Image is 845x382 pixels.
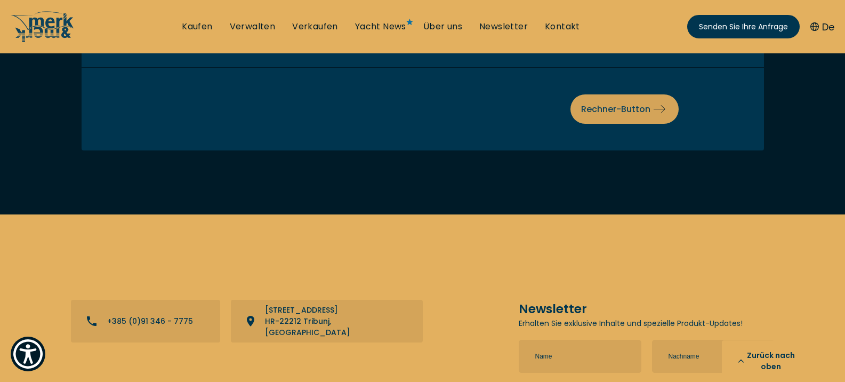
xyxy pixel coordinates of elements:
font: +385 (0)91 346 - 7775 [107,316,193,327]
a: / [11,34,75,46]
font: Kaufen [182,20,212,33]
a: Yacht News [355,21,406,33]
font: Zurück nach oben [747,350,795,372]
a: Wegbeschreibung auf einer Karte anzeigen [231,300,423,343]
a: Newsletter [479,21,528,33]
input: Name [519,340,641,373]
input: Nachname [652,340,775,373]
font: Yacht News [355,20,406,33]
font: Erhalten Sie exklusive Inhalte und spezielle Produkt-Updates! [519,318,743,329]
font: Kontakt [545,20,580,33]
font: Senden Sie Ihre Anfrage [699,21,788,32]
font: Newsletter [479,20,528,33]
button: De [810,20,834,34]
font: Über uns [423,20,462,33]
a: Über uns [423,21,462,33]
font: De [822,20,834,34]
button: Zurück nach oben [722,340,813,382]
a: Senden Sie Ihre Anfrage [687,15,800,38]
font: Newsletter [519,300,587,317]
a: Kontakt [545,21,580,33]
button: Show Accessibility Preferences [11,337,45,371]
font: Verkaufen [292,20,338,33]
a: Kaufen [182,21,212,33]
a: Verkaufen [292,21,338,33]
font: Verwalten [230,20,276,33]
a: Verwaltung [230,21,276,33]
font: Rechner-Button [581,103,650,115]
button: Rechner-Button [570,94,679,124]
